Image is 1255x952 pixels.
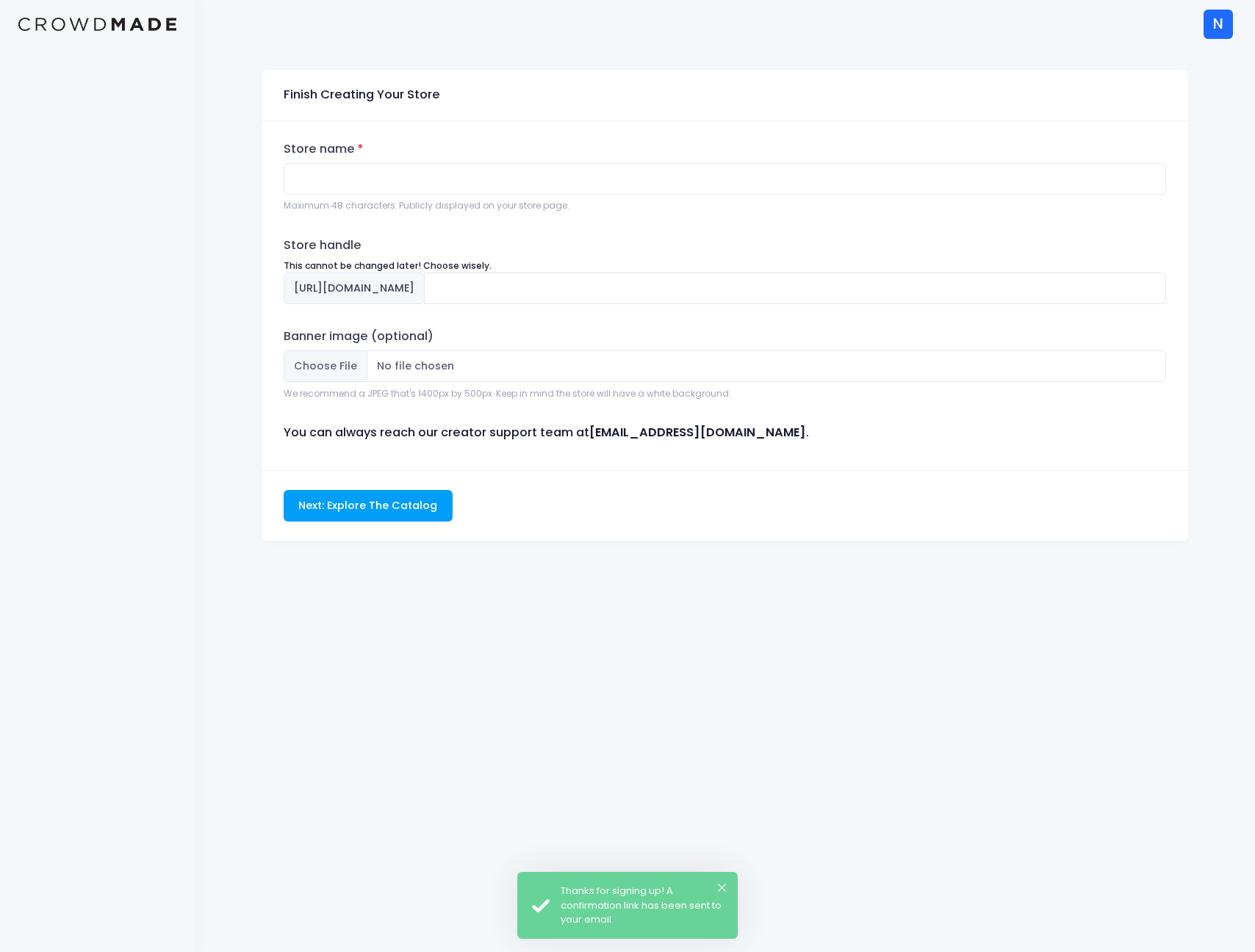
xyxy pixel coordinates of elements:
[718,884,726,892] button: ×
[284,490,453,522] input: Next: Explore The Catalog
[284,328,434,345] label: Banner image (optional)
[589,424,806,441] strong: [EMAIL_ADDRESS][DOMAIN_NAME]
[18,18,176,32] img: Logo
[284,387,1167,400] div: We recommend a JPEG that's 1400px by 500px. Keep in mind the store will have a white background.
[284,424,1167,441] p: You can always reach our creator support team at .
[1204,10,1233,39] div: N
[284,75,440,116] div: Finish Creating Your Store
[284,259,1167,273] div: This cannot be changed later! Choose wisely.
[284,199,1167,212] div: Maximum 48 characters. Publicly displayed on your store page.
[284,140,364,158] label: Store name
[284,237,362,254] label: Store handle
[561,884,726,927] div: Thanks for signing up! A confirmation link has been sent to your email.
[284,273,425,304] span: [URL][DOMAIN_NAME]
